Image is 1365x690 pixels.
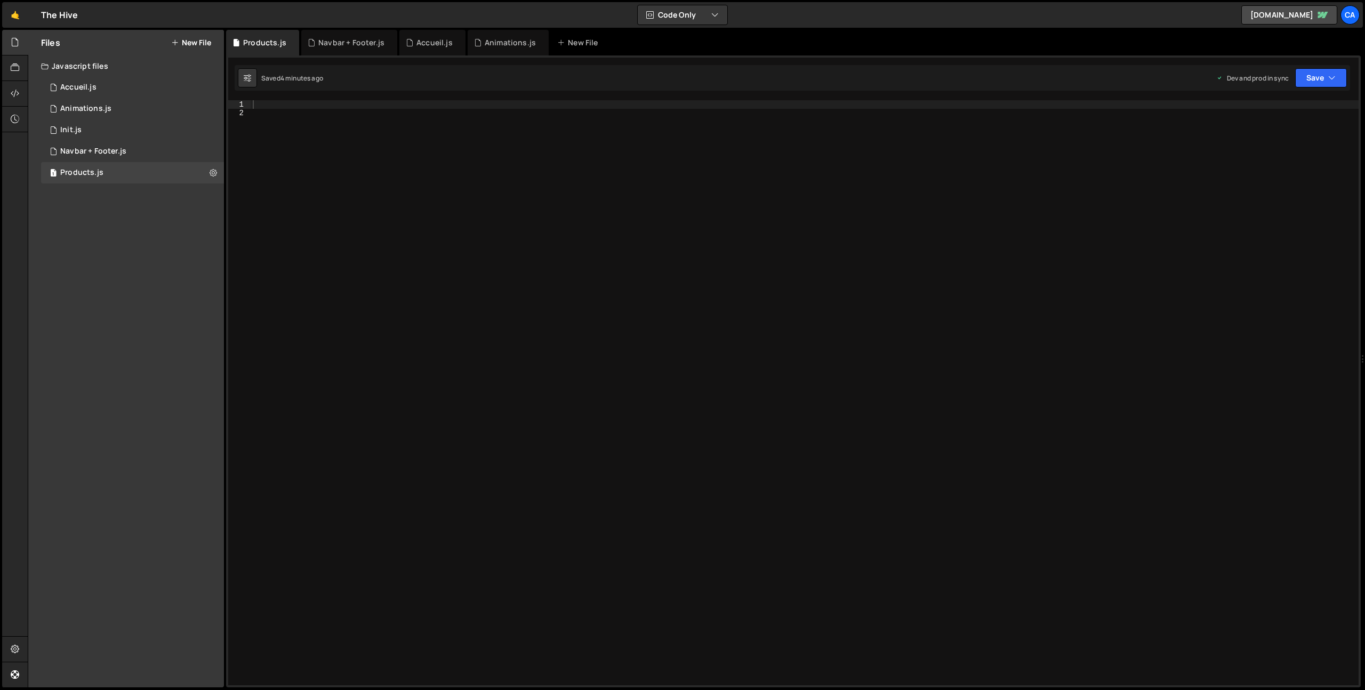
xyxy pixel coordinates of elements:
div: Navbar + Footer.js [318,37,384,48]
div: 4 minutes ago [280,74,323,83]
div: 17034/47579.js [41,162,224,183]
div: Javascript files [28,55,224,77]
div: Init.js [60,125,82,135]
div: Products.js [243,37,286,48]
div: 17034/46801.js [41,77,224,98]
h2: Files [41,37,60,49]
div: Accueil.js [60,83,97,92]
div: Animations.js [485,37,536,48]
a: [DOMAIN_NAME] [1241,5,1337,25]
div: New File [557,37,602,48]
a: Ca [1340,5,1360,25]
div: Animations.js [60,104,111,114]
div: The Hive [41,9,78,21]
div: Dev and prod in sync [1216,74,1289,83]
div: 17034/46849.js [41,98,224,119]
div: Navbar + Footer.js [60,147,126,156]
div: 1 [228,100,251,109]
button: Code Only [638,5,727,25]
button: New File [171,38,211,47]
div: Saved [261,74,323,83]
div: 17034/47476.js [41,141,224,162]
div: Products.js [60,168,103,178]
button: Save [1295,68,1347,87]
div: 17034/46803.js [41,119,224,141]
a: 🤙 [2,2,28,28]
div: 2 [228,109,251,117]
span: 1 [50,170,57,178]
div: Accueil.js [416,37,453,48]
